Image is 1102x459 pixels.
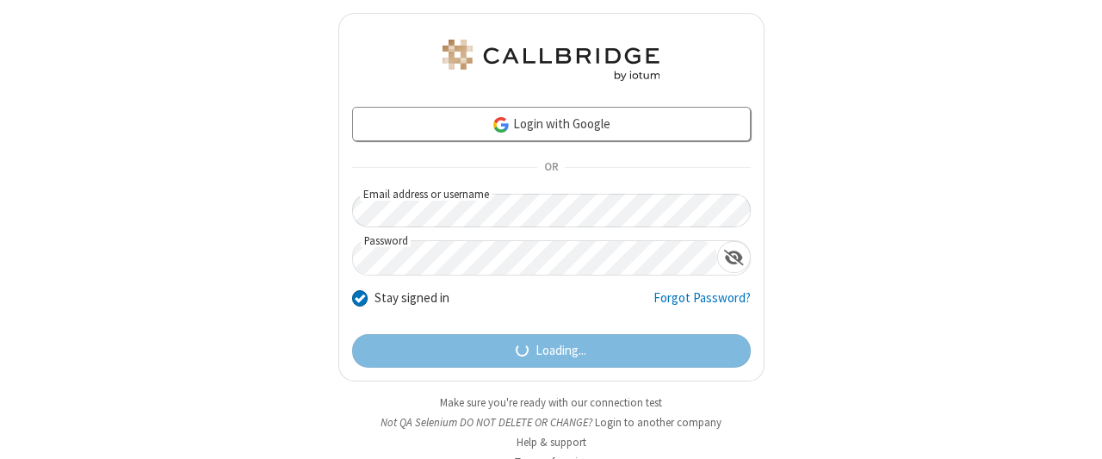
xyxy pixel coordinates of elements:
iframe: Chat [1059,414,1089,447]
span: OR [537,156,565,180]
span: Loading... [536,341,586,361]
li: Not QA Selenium DO NOT DELETE OR CHANGE? [338,414,765,431]
button: Loading... [352,334,751,369]
a: Make sure you're ready with our connection test [440,395,662,410]
input: Email address or username [352,194,752,227]
a: Forgot Password? [653,288,751,321]
input: Password [353,241,717,275]
a: Help & support [517,435,586,450]
label: Stay signed in [375,288,449,308]
a: Login with Google [352,107,751,141]
img: google-icon.png [492,115,511,134]
div: Show password [717,241,751,273]
img: QA Selenium DO NOT DELETE OR CHANGE [439,40,663,81]
button: Login to another company [595,414,721,431]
